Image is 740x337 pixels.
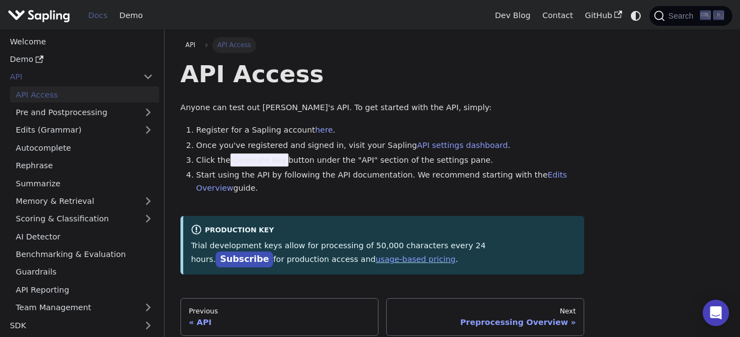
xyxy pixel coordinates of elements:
a: Autocomplete [10,140,159,156]
a: PreviousAPI [180,298,379,335]
a: GitHub [579,7,628,24]
a: Team Management [10,300,159,316]
a: AI Detector [10,229,159,244]
a: Pre and Postprocessing [10,105,159,121]
h1: API Access [180,59,584,89]
a: Memory & Retrieval [10,193,159,209]
a: Scoring & Classification [10,211,159,227]
div: Previous [189,307,370,316]
p: Trial development keys allow for processing of 50,000 characters every 24 hours. for production a... [191,239,577,267]
button: Expand sidebar category 'SDK' [137,317,159,333]
a: Welcome [4,33,159,49]
p: Anyone can test out [PERSON_NAME]'s API. To get started with the API, simply: [180,101,584,115]
a: Demo [4,52,159,67]
a: NextPreprocessing Overview [386,298,584,335]
nav: Docs pages [180,298,584,335]
div: Production Key [191,224,577,237]
li: Start using the API by following the API documentation. We recommend starting with the guide. [196,169,585,195]
a: Edits (Grammar) [10,122,159,138]
span: Search [665,12,700,20]
a: Demo [114,7,149,24]
li: Click the button under the "API" section of the settings pane. [196,154,585,167]
a: Docs [82,7,114,24]
span: Generate Key [230,153,289,167]
button: Search (Ctrl+K) [649,6,732,26]
a: API settings dashboard [417,141,507,150]
a: usage-based pricing [376,255,456,264]
kbd: K [713,10,724,20]
span: API Access [212,37,256,53]
li: Once you've registered and signed in, visit your Sapling . [196,139,585,152]
button: Collapse sidebar category 'API' [137,69,159,85]
a: Sapling.ai [8,8,74,24]
a: Guardrails [10,264,159,280]
a: Benchmarking & Evaluation [10,247,159,262]
img: Sapling.ai [8,8,70,24]
div: API [189,317,370,327]
a: API Reporting [10,282,159,298]
a: API Access [10,87,159,102]
a: here [315,125,332,134]
a: Summarize [10,175,159,191]
a: Dev Blog [489,7,536,24]
li: Register for a Sapling account . [196,124,585,137]
span: API [185,41,195,49]
a: SDK [4,317,137,333]
a: Rephrase [10,158,159,174]
div: Next [395,307,576,316]
div: Open Intercom Messenger [703,300,729,326]
a: API [4,69,137,85]
a: Subscribe [216,252,273,267]
button: Switch between dark and light mode (currently system mode) [628,8,644,24]
div: Preprocessing Overview [395,317,576,327]
nav: Breadcrumbs [180,37,584,53]
a: Contact [536,7,579,24]
a: API [180,37,201,53]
